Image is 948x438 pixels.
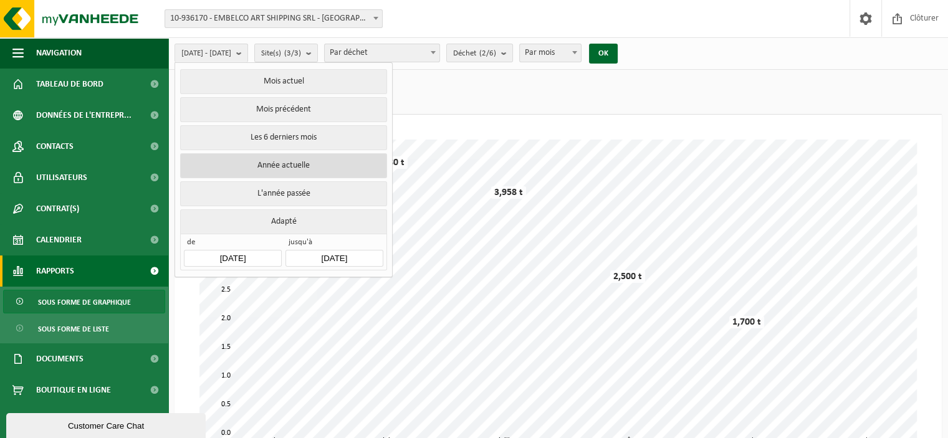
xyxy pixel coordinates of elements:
a: Sous forme de graphique [3,290,165,313]
button: L'année passée [180,181,386,206]
button: Déchet(2/6) [446,44,513,62]
count: (3/3) [284,49,301,57]
span: Par mois [519,44,582,62]
span: Par déchet [324,44,440,62]
div: 3,958 t [491,186,526,199]
button: Année actuelle [180,153,386,178]
span: Par déchet [325,44,439,62]
span: Navigation [36,37,82,69]
span: [DATE] - [DATE] [181,44,231,63]
span: Contacts [36,131,74,162]
span: Par mois [520,44,581,62]
span: Tableau de bord [36,69,103,100]
count: (2/6) [479,49,496,57]
div: 2,500 t [610,270,645,283]
div: 1,700 t [729,316,764,328]
span: jusqu'à [285,237,383,250]
iframe: chat widget [6,411,208,438]
span: Contrat(s) [36,193,79,224]
span: 10-936170 - EMBELCO ART SHIPPING SRL - ETTERBEEK [165,9,383,28]
button: Mois actuel [180,69,386,94]
a: Sous forme de liste [3,317,165,340]
button: Adapté [180,209,386,234]
button: Site(s)(3/3) [254,44,318,62]
button: Mois précédent [180,97,386,122]
span: Sous forme de liste [38,317,109,341]
button: OK [589,44,618,64]
span: Utilisateurs [36,162,87,193]
span: Rapports [36,255,74,287]
span: Conditions d'accepta... [36,406,130,437]
span: 10-936170 - EMBELCO ART SHIPPING SRL - ETTERBEEK [165,10,382,27]
span: Sous forme de graphique [38,290,131,314]
span: de [184,237,281,250]
span: Calendrier [36,224,82,255]
span: Boutique en ligne [36,374,111,406]
button: [DATE] - [DATE] [175,44,248,62]
span: Documents [36,343,84,374]
span: Données de l'entrepr... [36,100,132,131]
span: Site(s) [261,44,301,63]
span: Déchet [453,44,496,63]
button: Les 6 derniers mois [180,125,386,150]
